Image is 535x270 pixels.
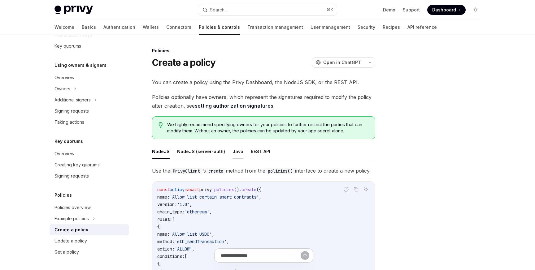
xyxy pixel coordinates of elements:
[301,251,309,260] button: Send message
[427,5,466,15] a: Dashboard
[50,159,129,170] a: Creating key quorums
[247,20,303,35] a: Transaction management
[383,7,395,13] a: Demo
[152,57,215,68] h1: Create a policy
[157,239,175,244] span: method:
[50,105,129,117] a: Signing requests
[54,237,87,245] div: Update a policy
[471,5,481,15] button: Toggle dark mode
[54,6,93,14] img: light logo
[327,7,333,12] span: ⌘ K
[170,231,212,237] span: 'Allow list USDC'
[54,248,79,256] div: Get a policy
[227,239,229,244] span: ,
[50,170,129,182] a: Signing requests
[157,224,160,229] span: {
[358,20,375,35] a: Security
[323,59,361,66] span: Open in ChatGPT
[152,166,375,175] span: Use the ’s method from the interface to create a new policy.
[192,246,194,252] span: ,
[54,96,91,104] div: Additional signers
[54,74,74,81] div: Overview
[54,85,70,92] div: Owners
[152,144,170,159] button: NodeJS
[157,202,177,207] span: version:
[54,161,100,169] div: Creating key quorums
[152,78,375,87] span: You can create a policy using the Privy Dashboard, the NodeJS SDK, or the REST API.
[212,231,214,237] span: ,
[167,122,369,134] span: We highly recommend specifying owners for your policies to further restrict the parties that can ...
[206,168,226,174] code: create
[54,20,74,35] a: Welcome
[233,144,243,159] button: Java
[50,246,129,258] a: Get a policy
[50,224,129,235] a: Create a policy
[189,202,192,207] span: ,
[54,138,83,145] h5: Key quorums
[251,144,270,159] button: REST API
[407,20,437,35] a: API reference
[198,4,337,15] button: Search...⌘K
[157,231,170,237] span: name:
[210,6,227,14] div: Search...
[403,7,420,13] a: Support
[265,168,295,174] code: policies()
[157,194,170,200] span: name:
[259,194,261,200] span: ,
[312,57,365,68] button: Open in ChatGPT
[159,122,163,128] svg: Tip
[50,117,129,128] a: Taking actions
[50,41,129,52] a: Key quorums
[50,72,129,83] a: Overview
[54,118,84,126] div: Taking actions
[54,107,89,115] div: Signing requests
[241,187,256,192] span: create
[199,20,240,35] a: Policies & controls
[185,187,187,192] span: =
[175,246,192,252] span: 'ALLOW'
[54,62,107,69] h5: Using owners & signers
[311,20,350,35] a: User management
[383,20,400,35] a: Recipes
[157,209,185,215] span: chain_type:
[256,187,261,192] span: ({
[195,103,273,109] a: setting authorization signatures
[362,185,370,193] button: Ask AI
[352,185,360,193] button: Copy the contents from the code block
[82,20,96,35] a: Basics
[212,187,214,192] span: .
[175,239,227,244] span: 'eth_sendTransaction'
[103,20,135,35] a: Authentication
[50,235,129,246] a: Update a policy
[54,42,81,50] div: Key quorums
[54,226,88,234] div: Create a policy
[187,187,199,192] span: await
[157,216,172,222] span: rules:
[54,150,74,157] div: Overview
[199,187,212,192] span: privy
[177,144,225,159] button: NodeJS (server-auth)
[50,202,129,213] a: Policies overview
[166,20,191,35] a: Connectors
[342,185,350,193] button: Report incorrect code
[157,246,175,252] span: action:
[209,209,212,215] span: ,
[214,187,234,192] span: policies
[143,20,159,35] a: Wallets
[185,209,209,215] span: 'ethereum'
[54,172,89,180] div: Signing requests
[172,216,175,222] span: [
[234,187,241,192] span: ().
[170,187,185,192] span: policy
[170,168,202,174] code: PrivyClient
[54,191,72,199] h5: Policies
[50,148,129,159] a: Overview
[177,202,189,207] span: '1.0'
[54,204,91,211] div: Policies overview
[432,7,456,13] span: Dashboard
[54,215,89,222] div: Example policies
[152,48,375,54] div: Policies
[170,194,259,200] span: 'Allow list certain smart contracts'
[152,93,375,110] span: Policies optionally have owners, which represent the signatures required to modify the policy aft...
[157,187,170,192] span: const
